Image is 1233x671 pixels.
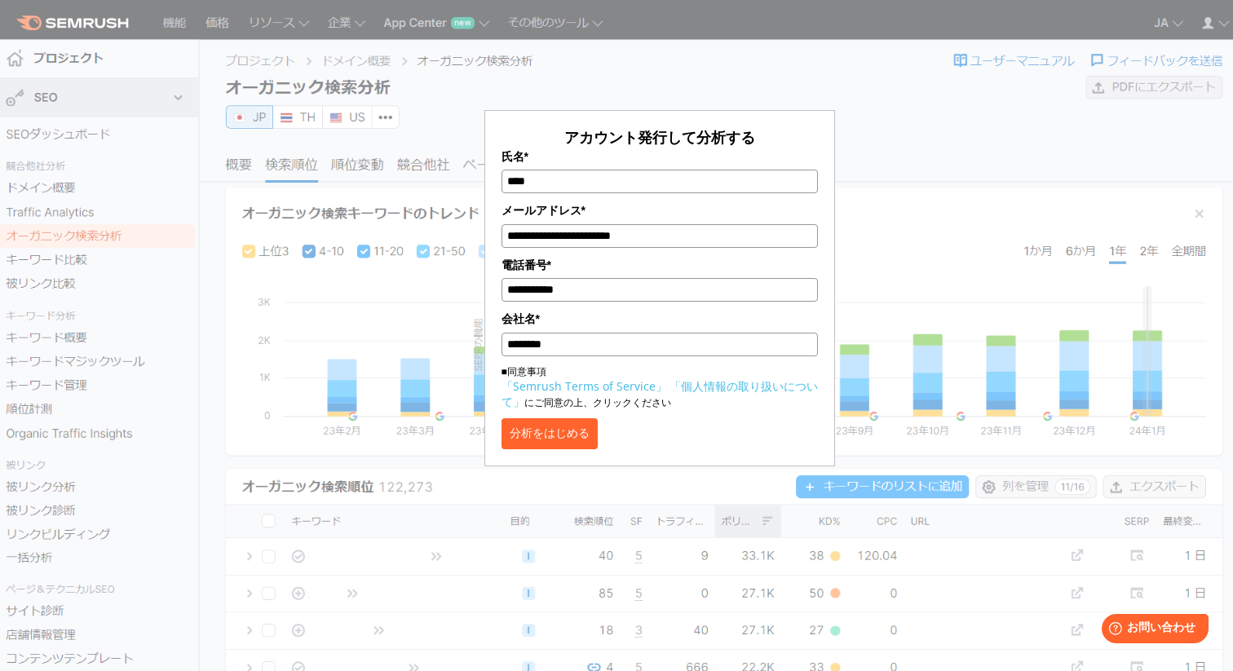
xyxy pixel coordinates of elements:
a: 「個人情報の取り扱いについて」 [502,378,818,409]
a: 「Semrush Terms of Service」 [502,378,667,394]
span: アカウント発行して分析する [564,127,755,147]
iframe: Help widget launcher [1088,607,1215,653]
button: 分析をはじめる [502,418,598,449]
label: 電話番号* [502,256,818,274]
p: ■同意事項 にご同意の上、クリックください [502,364,818,410]
label: メールアドレス* [502,201,818,219]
